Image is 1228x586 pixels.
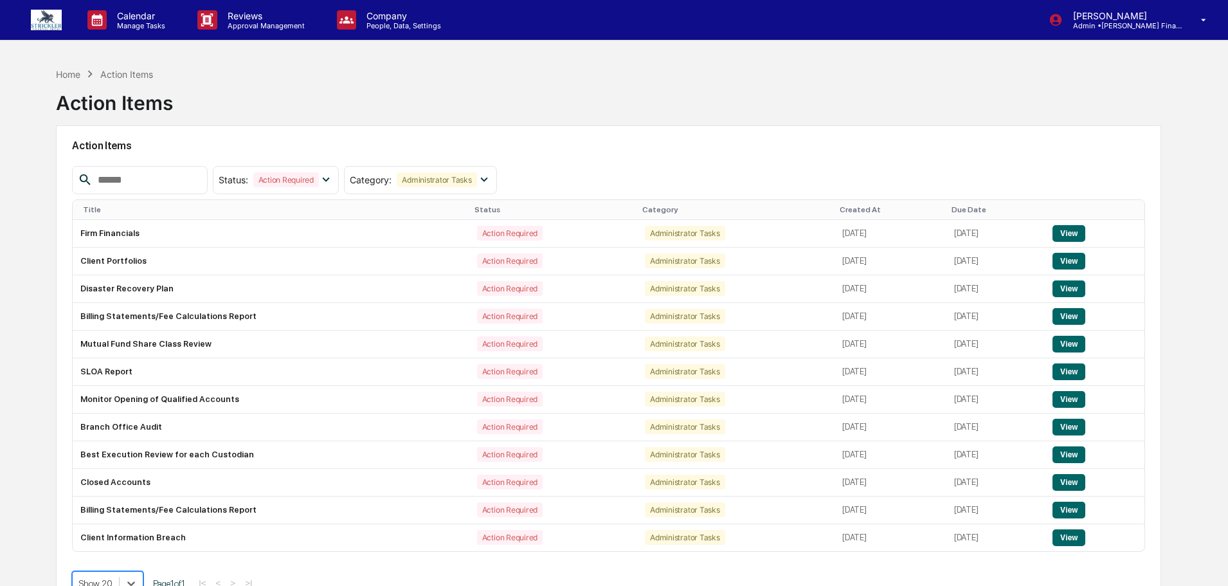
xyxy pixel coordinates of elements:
td: [DATE] [835,331,946,358]
td: [DATE] [946,358,1045,386]
td: [DATE] [946,497,1045,524]
td: [DATE] [946,441,1045,469]
td: [DATE] [835,469,946,497]
button: View [1052,225,1085,242]
p: People, Data, Settings [356,21,447,30]
td: [DATE] [946,386,1045,414]
div: Created At [840,205,941,214]
button: View [1052,253,1085,270]
a: View [1052,228,1085,238]
td: Branch Office Audit [73,414,469,441]
div: Action Required [477,447,543,462]
button: View [1052,280,1085,297]
div: Action Required [253,172,319,187]
p: Calendar [107,10,172,21]
button: View [1052,529,1085,546]
td: [DATE] [835,524,946,551]
a: View [1052,367,1085,376]
div: Title [83,205,464,214]
div: Action Required [477,392,543,407]
td: [DATE] [946,220,1045,248]
td: [DATE] [835,303,946,331]
div: Administrator Tasks [645,419,725,434]
td: [DATE] [835,441,946,469]
td: Monitor Opening of Qualified Accounts [73,386,469,414]
div: Due Date [952,205,1040,214]
td: [DATE] [835,358,946,386]
td: [DATE] [835,497,946,524]
td: [DATE] [946,275,1045,303]
iframe: Open customer support [1187,544,1222,578]
a: View [1052,256,1085,266]
div: Status [474,205,632,214]
div: Administrator Tasks [645,530,725,545]
a: View [1052,505,1085,515]
td: [DATE] [835,220,946,248]
td: [DATE] [946,414,1045,441]
div: Home [56,69,80,80]
td: Billing Statements/Fee Calculations Report [73,497,469,524]
div: Administrator Tasks [645,226,725,241]
button: View [1052,391,1085,408]
a: View [1052,533,1085,542]
p: [PERSON_NAME] [1063,10,1182,21]
td: Client Portfolios [73,248,469,275]
div: Administrator Tasks [645,336,725,351]
div: Administrator Tasks [645,447,725,462]
td: Mutual Fund Share Class Review [73,331,469,358]
p: Company [356,10,447,21]
span: Category : [350,174,392,185]
div: Action Required [477,475,543,490]
button: View [1052,308,1085,325]
div: Administrator Tasks [645,364,725,379]
a: View [1052,339,1085,349]
div: Action Required [477,336,543,351]
p: Admin • [PERSON_NAME] Financial Group [1063,21,1182,30]
a: View [1052,477,1085,487]
div: Action Required [477,364,543,379]
button: View [1052,336,1085,353]
td: [DATE] [946,331,1045,358]
a: View [1052,422,1085,432]
td: Best Execution Review for each Custodian [73,441,469,469]
div: Action Required [477,309,543,324]
td: [DATE] [835,386,946,414]
div: Action Required [477,502,543,517]
div: Administrator Tasks [645,502,725,517]
button: View [1052,446,1085,463]
div: Administrator Tasks [645,309,725,324]
button: View [1052,502,1085,518]
button: View [1052,419,1085,435]
a: View [1052,394,1085,404]
div: Administrator Tasks [645,392,725,407]
button: View [1052,474,1085,491]
div: Action Required [477,281,543,296]
div: Administrator Tasks [645,475,725,490]
button: View [1052,363,1085,380]
td: [DATE] [835,414,946,441]
div: Action Required [477,419,543,434]
td: [DATE] [835,248,946,275]
div: Action Required [477,253,543,268]
a: View [1052,284,1085,293]
td: [DATE] [946,248,1045,275]
td: Firm Financials [73,220,469,248]
img: logo [31,10,62,30]
div: Administrator Tasks [397,172,476,187]
td: SLOA Report [73,358,469,386]
p: Reviews [217,10,311,21]
a: View [1052,311,1085,321]
div: Action Required [477,530,543,545]
p: Manage Tasks [107,21,172,30]
td: Closed Accounts [73,469,469,497]
div: Category [642,205,829,214]
a: View [1052,450,1085,459]
p: Approval Management [217,21,311,30]
div: Action Items [100,69,153,80]
td: Client Information Breach [73,524,469,551]
h2: Action Items [72,140,1145,152]
div: Administrator Tasks [645,253,725,268]
td: [DATE] [946,524,1045,551]
td: Disaster Recovery Plan [73,275,469,303]
div: Action Required [477,226,543,241]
